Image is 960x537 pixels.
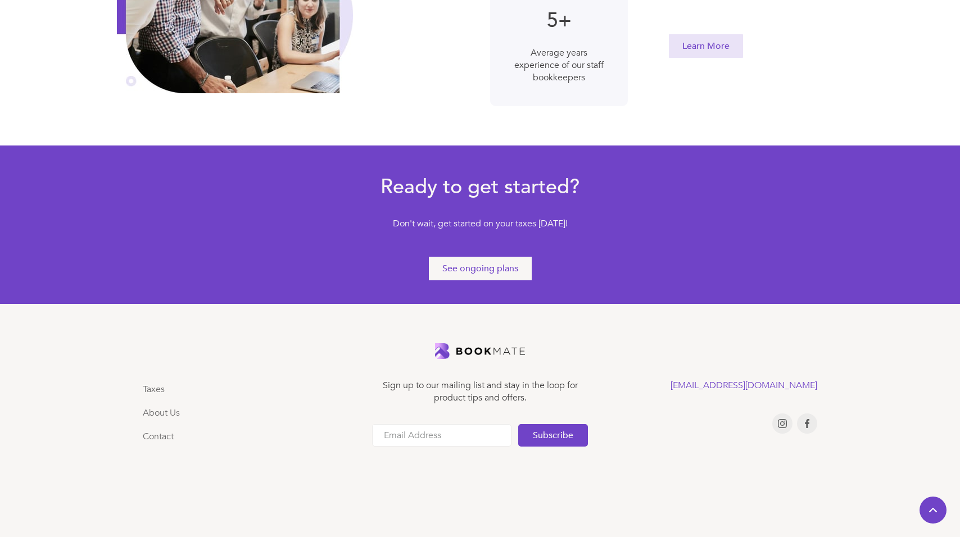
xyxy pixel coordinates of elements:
[143,407,180,419] a: About Us
[372,379,588,404] div: Sign up to our mailing list and stay in the loop for product tips and offers.
[338,217,622,235] div: Don't wait, get started on your taxes [DATE]!
[143,383,165,395] a: Taxes
[143,430,174,443] a: Contact
[372,424,588,447] form: Email Form
[428,256,533,281] a: See ongoing plans
[518,424,588,447] input: Subscribe
[442,262,518,275] div: See ongoing plans
[671,379,817,392] a: [EMAIL_ADDRESS][DOMAIN_NAME]
[513,47,605,84] div: Average years experience of our staff bookkeepers
[513,8,605,33] h1: 5+
[372,424,511,447] input: Email Address
[338,174,622,201] h3: Ready to get started?
[669,34,743,58] a: Learn More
